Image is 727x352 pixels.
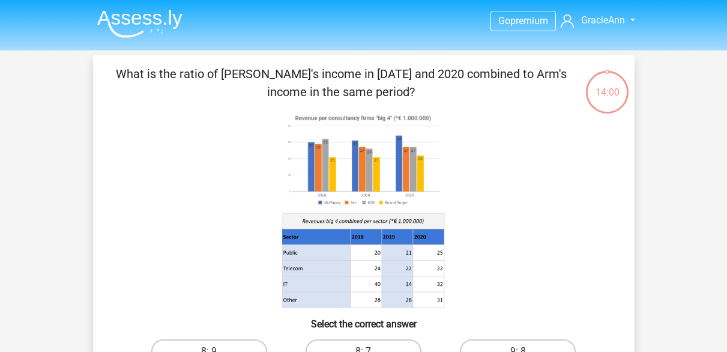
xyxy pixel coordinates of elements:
div: 14:00 [585,70,630,100]
span: Go [498,15,510,26]
img: Assessly [97,10,183,38]
h6: Select the correct answer [112,309,615,330]
span: premium [510,15,548,26]
p: What is the ratio of [PERSON_NAME]'s income in [DATE] and 2020 combined to Arm's income in the sa... [112,65,570,101]
a: GracieAnn [556,13,639,28]
span: GracieAnn [581,14,625,26]
a: Gopremium [491,13,555,29]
